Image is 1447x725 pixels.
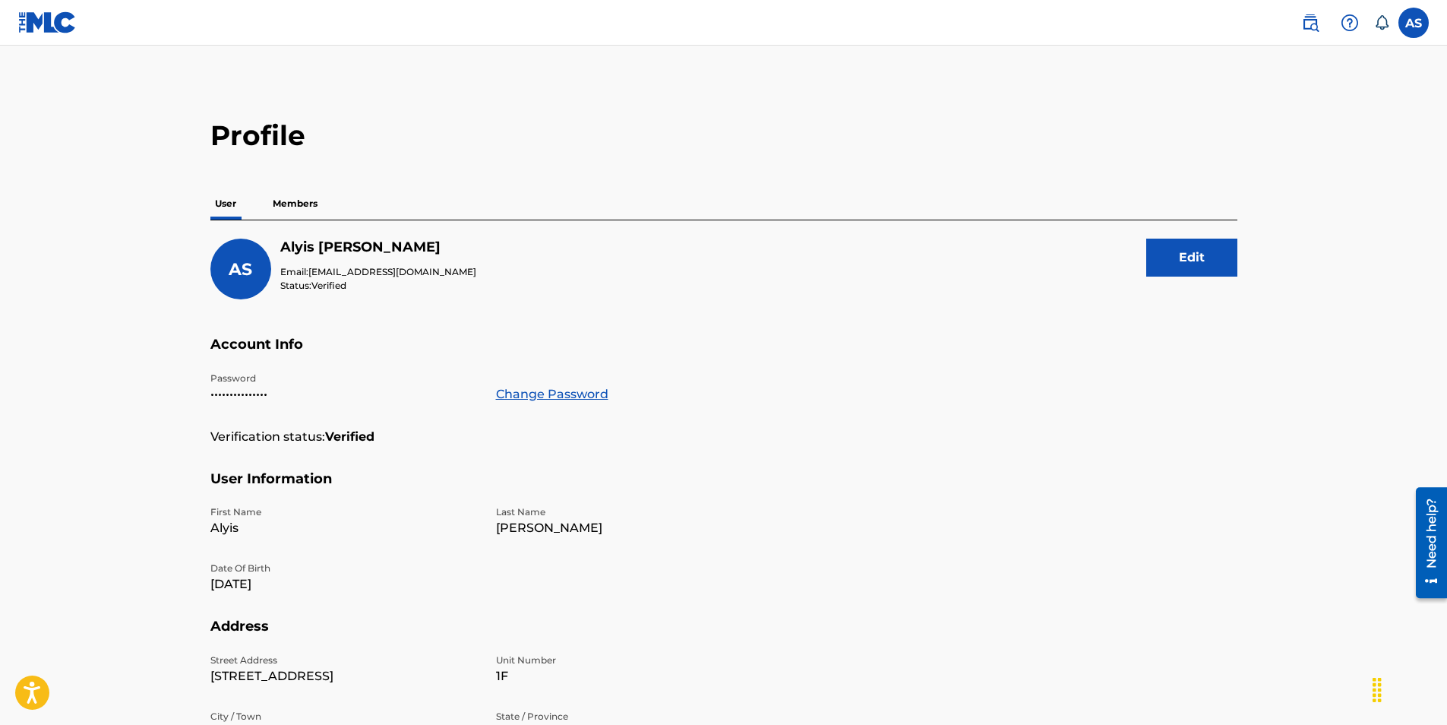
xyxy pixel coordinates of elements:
[210,562,478,575] p: Date Of Birth
[210,654,478,667] p: Street Address
[496,710,763,723] p: State / Province
[1374,15,1389,30] div: Notifications
[1295,8,1325,38] a: Public Search
[1146,239,1237,277] button: Edit
[210,372,478,385] p: Password
[1301,14,1319,32] img: search
[18,11,77,33] img: MLC Logo
[1404,482,1447,604] iframe: Resource Center
[325,428,374,446] strong: Verified
[1365,667,1389,713] div: Drag
[210,618,1237,654] h5: Address
[210,710,478,723] p: City / Town
[1398,8,1429,38] div: User Menu
[210,188,241,220] p: User
[496,654,763,667] p: Unit Number
[1371,652,1447,725] iframe: Chat Widget
[210,505,478,519] p: First Name
[280,279,476,293] p: Status:
[496,505,763,519] p: Last Name
[496,519,763,537] p: [PERSON_NAME]
[1341,14,1359,32] img: help
[496,667,763,685] p: 1F
[308,266,476,277] span: [EMAIL_ADDRESS][DOMAIN_NAME]
[210,519,478,537] p: Alyis
[210,470,1237,506] h5: User Information
[1335,8,1365,38] div: Help
[311,280,346,291] span: Verified
[210,428,325,446] p: Verification status:
[268,188,322,220] p: Members
[210,667,478,685] p: [STREET_ADDRESS]
[210,385,478,404] p: •••••••••••••••
[210,575,478,594] p: [DATE]
[210,336,1237,372] h5: Account Info
[210,119,1237,153] h2: Profile
[280,239,476,256] h5: Alyis Sledge
[280,265,476,279] p: Email:
[229,259,252,280] span: AS
[496,385,608,404] a: Change Password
